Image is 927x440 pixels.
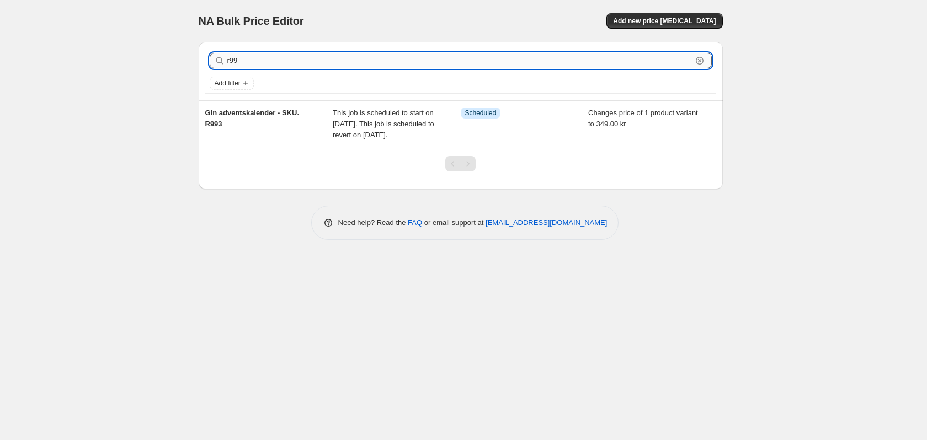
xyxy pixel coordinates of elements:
[588,109,698,128] span: Changes price of 1 product variant to 349.00 kr
[465,109,497,117] span: Scheduled
[210,77,254,90] button: Add filter
[205,109,300,128] span: Gin adventskalender - SKU. R993
[613,17,716,25] span: Add new price [MEDICAL_DATA]
[333,109,434,139] span: This job is scheduled to start on [DATE]. This job is scheduled to revert on [DATE].
[215,79,241,88] span: Add filter
[486,218,607,227] a: [EMAIL_ADDRESS][DOMAIN_NAME]
[338,218,408,227] span: Need help? Read the
[422,218,486,227] span: or email support at
[606,13,722,29] button: Add new price [MEDICAL_DATA]
[408,218,422,227] a: FAQ
[445,156,476,171] nav: Pagination
[199,15,304,27] span: NA Bulk Price Editor
[694,55,705,66] button: Clear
